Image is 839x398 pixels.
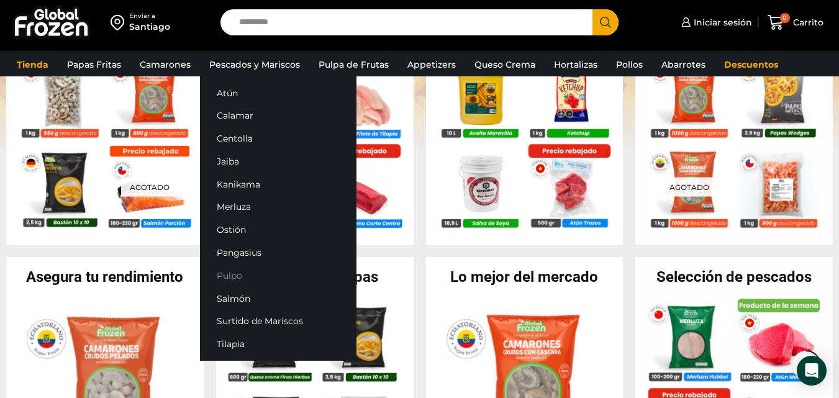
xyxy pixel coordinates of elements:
[203,53,306,76] a: Pescados y Mariscos
[200,242,356,265] a: Pangasius
[678,10,752,35] a: Iniciar sesión
[200,173,356,196] a: Kanikama
[401,53,462,76] a: Appetizers
[661,178,718,197] p: Agotado
[718,53,784,76] a: Descuentos
[764,8,827,37] a: 0 Carrito
[468,53,542,76] a: Queso Crema
[11,53,55,76] a: Tienda
[200,333,356,356] a: Tilapia
[6,269,204,284] h2: Asegura tu rendimiento
[312,53,395,76] a: Pulpa de Frutas
[129,20,170,33] div: Santiago
[780,13,790,23] span: 0
[592,9,619,35] button: Search button
[111,12,129,33] img: address-field-icon.svg
[200,81,356,104] a: Atún
[797,356,827,386] div: Open Intercom Messenger
[200,196,356,219] a: Merluza
[200,127,356,150] a: Centolla
[200,150,356,173] a: Jaiba
[610,53,649,76] a: Pollos
[548,53,604,76] a: Hortalizas
[200,219,356,242] a: Ostión
[426,269,624,284] h2: Lo mejor del mercado
[200,264,356,287] a: Pulpo
[655,53,712,76] a: Abarrotes
[691,16,752,29] span: Iniciar sesión
[790,16,823,29] span: Carrito
[134,53,197,76] a: Camarones
[200,287,356,310] a: Salmón
[121,178,178,197] p: Agotado
[200,310,356,333] a: Surtido de Mariscos
[635,269,833,284] h2: Selección de pescados
[61,53,127,76] a: Papas Fritas
[129,12,170,20] div: Enviar a
[200,104,356,127] a: Calamar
